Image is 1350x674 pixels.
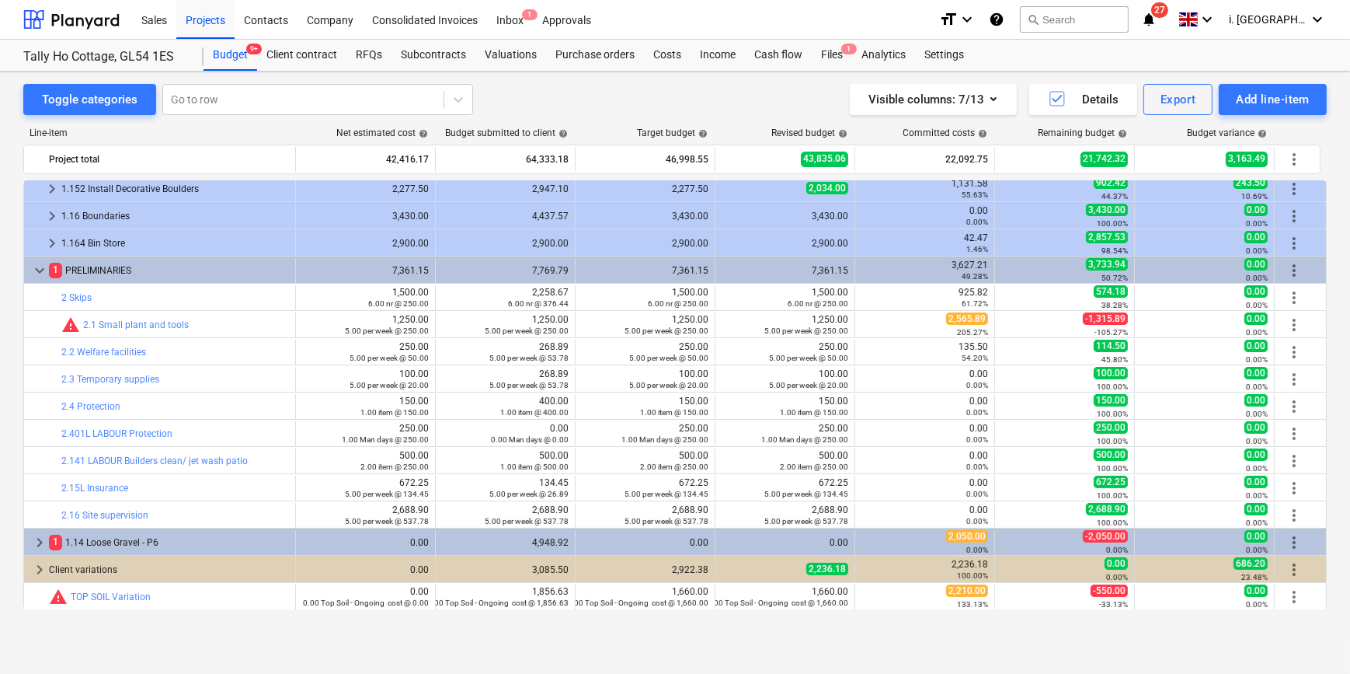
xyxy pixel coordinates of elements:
div: 2,688.90 [582,505,708,526]
small: 1.00 Man days @ 250.00 [761,435,848,444]
div: 134.45 [442,477,569,499]
div: 1.164 Bin Store [61,231,289,256]
small: 0.00% [966,218,988,226]
span: More actions [1285,261,1303,280]
small: 38.28% [1101,301,1128,309]
small: 6.00 nr @ 250.00 [648,299,708,308]
small: 1.00 item @ 500.00 [500,463,569,471]
span: More actions [1285,424,1303,443]
span: help [975,129,987,138]
div: 250.00 [722,341,848,363]
div: Subcontracts [391,40,475,71]
span: 3,733.94 [1086,258,1128,271]
span: 0.00 [1244,313,1268,325]
span: 0.00 [1244,231,1268,243]
div: 0.00 [582,537,708,548]
i: notifications [1141,10,1157,29]
div: 268.89 [442,368,569,390]
small: 0.00% [1246,274,1268,282]
span: 9+ [246,44,262,54]
span: 1 [49,263,62,278]
div: Client contract [257,40,346,71]
small: 5.00 per week @ 250.00 [625,327,708,335]
span: 0.00 [1244,285,1268,298]
small: 5.00 per week @ 26.89 [489,490,569,498]
span: Committed costs exceed revised budget [61,316,80,334]
small: -105.27% [1094,328,1128,337]
small: 0.00% [966,435,988,444]
span: 0.00 [1244,530,1268,543]
span: More actions [1285,506,1303,525]
div: 2,900.00 [302,238,429,249]
div: 0.00 [861,368,988,390]
div: 400.00 [442,396,569,417]
div: 500.00 [722,450,848,472]
div: 1.16 Boundaries [61,204,289,229]
div: 500.00 [442,450,569,472]
div: 2,277.50 [302,183,429,194]
div: 2,258.67 [442,287,569,309]
button: Details [1029,84,1137,115]
div: 2,236.18 [861,559,988,581]
button: Visible columns:7/13 [850,84,1017,115]
small: 0.00% [1246,382,1268,391]
small: 0.00% [1246,546,1268,554]
div: 0.00 [861,450,988,472]
div: 250.00 [582,423,708,445]
a: Purchase orders [546,40,644,71]
div: 500.00 [302,450,429,472]
div: 150.00 [302,396,429,417]
div: 0.00 [861,396,988,417]
small: 5.00 per week @ 134.45 [345,490,429,498]
iframe: Chat Widget [1272,599,1350,674]
span: 1 [49,535,62,550]
div: 135.50 [861,341,988,363]
a: 2.15L Insurance [61,483,128,494]
div: Tally Ho Cottage, GL54 1ES [23,49,185,65]
span: More actions [1285,588,1303,606]
div: Committed costs [903,127,987,138]
small: 5.00 per week @ 53.78 [489,354,569,362]
span: help [1115,129,1127,138]
span: keyboard_arrow_right [43,180,61,198]
small: 6.00 nr @ 250.00 [788,299,848,308]
span: 243.50 [1233,176,1268,189]
small: 0.00% [1246,519,1268,527]
div: Client variations [49,557,289,582]
span: More actions [1285,207,1303,225]
span: 21,742.32 [1080,152,1128,166]
small: 0.00% [1246,219,1268,228]
div: 0.00 [722,537,848,548]
small: 2.00 item @ 250.00 [640,463,708,471]
div: 0.00 [302,537,429,548]
div: 1,500.00 [302,287,429,309]
div: Valuations [475,40,546,71]
small: 5.00 per week @ 20.00 [629,381,708,389]
div: 1,131.58 [861,178,988,200]
small: 5.00 per week @ 134.45 [625,490,708,498]
span: More actions [1285,452,1303,470]
small: 0.00% [1246,246,1268,255]
span: 0.00 [1244,421,1268,434]
div: 4,437.57 [442,211,569,222]
a: RFQs [346,40,391,71]
span: More actions [1285,561,1303,579]
span: 43,835.06 [801,152,848,166]
div: 250.00 [302,341,429,363]
small: 61.72% [962,299,988,308]
div: 3,430.00 [582,211,708,222]
div: 0.00 [442,423,569,445]
small: 0.00% [966,490,988,498]
span: 574.18 [1094,285,1128,298]
div: Budget [204,40,257,71]
a: TOP SOIL Variation [71,592,151,602]
small: 2.00 item @ 250.00 [360,463,429,471]
div: 2,900.00 [582,238,708,249]
div: Analytics [852,40,915,71]
div: 672.25 [722,477,848,499]
span: keyboard_arrow_right [43,234,61,253]
small: 5.00 per week @ 50.00 [350,354,429,362]
small: 0.00% [1246,355,1268,364]
small: 5.00 per week @ 250.00 [764,327,848,335]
